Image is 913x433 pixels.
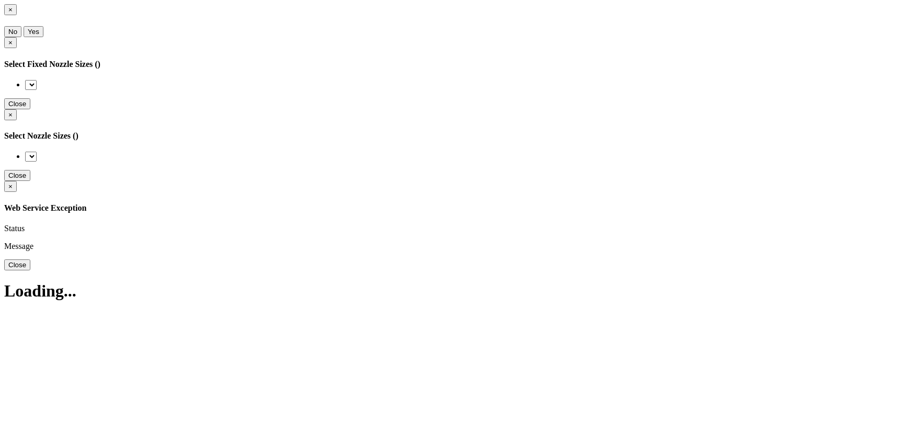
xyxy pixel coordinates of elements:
[4,109,17,120] button: Close
[4,131,901,141] h4: Select Nozzle Sizes ( )
[8,111,13,119] span: ×
[4,170,30,181] button: Close
[4,4,17,15] button: Close
[4,26,21,37] button: No
[4,259,30,270] button: Close
[24,26,43,37] button: Yes
[4,37,17,48] button: Close
[4,281,901,301] h1: Loading...
[4,98,30,109] button: Close
[8,183,13,190] span: ×
[4,181,17,192] button: Close
[4,242,33,250] label: Message
[4,224,25,233] label: Status
[8,6,13,14] span: ×
[4,203,901,213] h4: Web Service Exception
[8,39,13,47] span: ×
[4,60,901,69] h4: Select Fixed Nozzle Sizes ( )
